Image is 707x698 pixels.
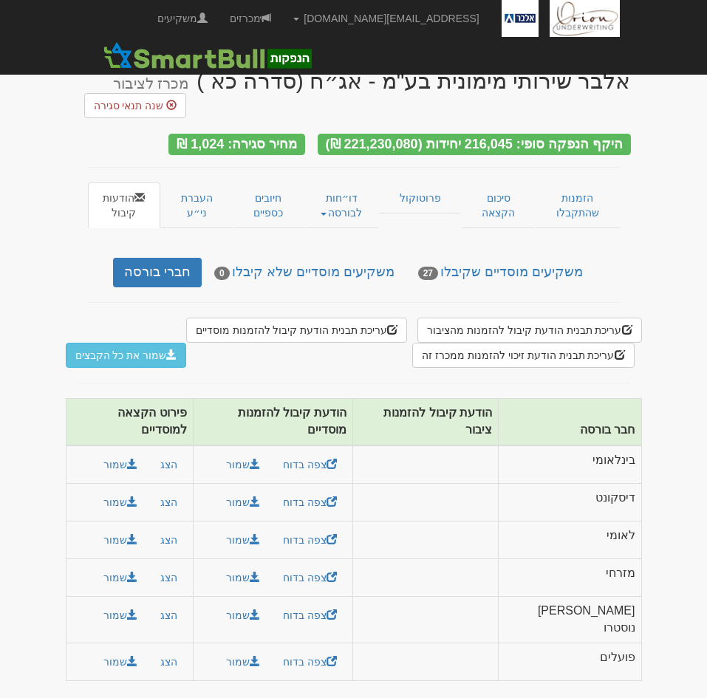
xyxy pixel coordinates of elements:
button: שמור [94,490,147,515]
a: צפה בדוח [273,527,346,552]
span: 27 [418,267,438,280]
td: [PERSON_NAME] נוסטרו [498,597,641,643]
a: הזמנות שהתקבלו [536,182,620,228]
a: דו״חות לבורסה [304,182,379,228]
a: שמור [216,603,270,628]
td: בינלאומי [498,445,641,484]
a: צפה בדוח [273,649,346,674]
a: העברת ני״ע [160,182,233,228]
button: הצג [151,490,187,515]
span: שנה תנאי סגירה [94,100,164,112]
a: משקיעים מוסדיים שלא קיבלו0 [203,258,406,287]
button: הצג [151,452,187,477]
a: שמור [216,565,270,590]
a: חברי בורסה [113,258,202,287]
small: מכרז לציבור [113,75,189,92]
button: עריכת תבנית הודעת קיבול להזמנות מהציבור [417,318,641,343]
th: חבר בורסה [498,399,641,445]
a: צפה בדוח [273,565,346,590]
th: הודעת קיבול להזמנות ציבור [352,399,498,445]
button: הצג [151,603,187,628]
button: שמור [94,452,147,477]
a: צפה בדוח [273,452,346,477]
a: שמור [216,452,270,477]
button: שנה תנאי סגירה [84,93,187,118]
button: שמור [94,649,147,674]
div: אלבר שירותי מימונית בע"מ - אג״ח (סדרה כא ) [113,69,631,93]
div: היקף הנפקה סופי: 216,045 יחידות (221,230,080 ₪) [318,134,631,155]
td: לאומי [498,521,641,559]
a: שמור [216,527,270,552]
button: הצג [151,649,187,674]
a: צפה בדוח [273,603,346,628]
a: שמור [216,490,270,515]
span: 0 [214,267,230,280]
button: עריכת תבנית הודעת קיבול להזמנות מוסדיים [186,318,407,343]
th: פירוט הקצאה למוסדיים [66,399,193,445]
button: שמור [94,527,147,552]
button: עריכת תבנית הודעת זיכוי להזמנות ממכרז זה [412,343,634,368]
a: שמור [216,649,270,674]
img: SmartBull Logo [99,41,316,70]
td: דיסקונט [498,484,641,521]
th: הודעת קיבול להזמנות מוסדיים [193,399,352,445]
td: מזרחי [498,559,641,597]
a: משקיעים מוסדיים שקיבלו27 [407,258,594,287]
td: פועלים [498,643,641,680]
a: הודעות קיבול [88,182,161,228]
a: סיכום הקצאה [461,182,536,228]
button: הצג [151,527,187,552]
button: שמור [94,603,147,628]
div: מחיר סגירה: 1,024 ₪ [168,134,305,155]
button: שמור [94,565,147,590]
a: פרוטוקול [379,182,462,213]
a: חיובים כספיים [233,182,304,228]
button: הצג [151,565,187,590]
button: שמור את כל הקבצים [66,343,187,368]
a: צפה בדוח [273,490,346,515]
